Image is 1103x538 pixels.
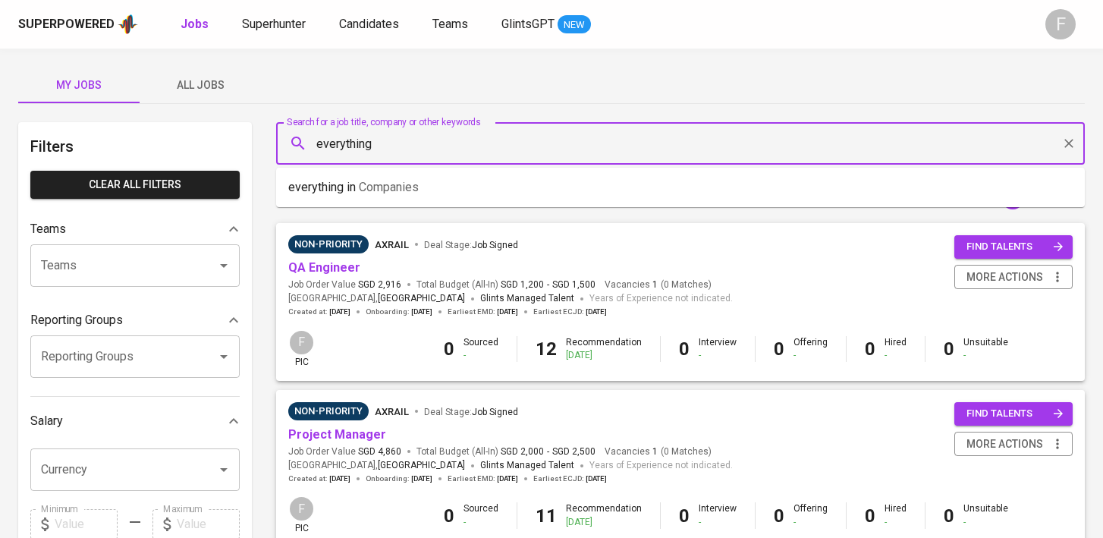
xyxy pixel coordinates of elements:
span: Years of Experience not indicated. [589,458,733,474]
span: All Jobs [149,76,252,95]
span: Non-Priority [288,404,369,419]
b: 0 [944,338,954,360]
div: Interview [699,502,737,528]
a: Candidates [339,15,402,34]
span: Teams [432,17,468,31]
p: Teams [30,220,66,238]
span: [DATE] [497,307,518,317]
a: Project Manager [288,427,386,442]
div: Reporting Groups [30,305,240,335]
div: - [699,516,737,529]
span: more actions [966,268,1043,287]
span: Created at : [288,474,350,484]
span: NEW [558,17,591,33]
div: Recommendation [566,502,642,528]
div: - [464,516,498,529]
button: more actions [954,265,1073,290]
span: Onboarding : [366,307,432,317]
div: - [699,349,737,362]
div: Salary [30,406,240,436]
span: Candidates [339,17,399,31]
div: Teams [30,214,240,244]
div: - [885,516,907,529]
span: Earliest EMD : [448,474,518,484]
span: [DATE] [586,307,607,317]
span: Years of Experience not indicated. [589,291,733,307]
button: find talents [954,235,1073,259]
b: 0 [444,338,454,360]
span: [GEOGRAPHIC_DATA] , [288,458,465,474]
span: SGD 1,200 [501,278,544,291]
button: Clear All filters [30,171,240,199]
span: [DATE] [329,474,350,484]
span: [GEOGRAPHIC_DATA] , [288,291,465,307]
span: SGD 4,860 [358,445,401,458]
b: 0 [774,505,784,527]
span: 1 [650,278,658,291]
span: Created at : [288,307,350,317]
b: 0 [944,505,954,527]
span: Job Order Value [288,445,401,458]
div: Sourced [464,336,498,362]
span: [DATE] [497,474,518,484]
span: Non-Priority [288,237,369,252]
div: Hired [885,336,907,362]
span: [DATE] [329,307,350,317]
span: SGD 2,000 [501,445,544,458]
span: Vacancies ( 0 Matches ) [605,278,712,291]
span: Clear All filters [42,175,228,194]
a: Superpoweredapp logo [18,13,138,36]
div: Sufficient Talents in Pipeline [288,235,369,253]
span: Job Signed [472,240,518,250]
div: [DATE] [566,516,642,529]
span: - [547,445,549,458]
span: Glints Managed Talent [480,460,574,470]
span: [DATE] [411,474,432,484]
span: [GEOGRAPHIC_DATA] [378,458,465,474]
a: Jobs [181,15,212,34]
img: app logo [118,13,138,36]
button: Open [213,346,234,367]
div: - [464,349,498,362]
div: Unsuitable [963,336,1008,362]
div: F [1045,9,1076,39]
div: Offering [793,502,828,528]
b: 0 [865,505,875,527]
span: - [547,278,549,291]
span: Job Signed [472,407,518,417]
h6: Filters [30,134,240,159]
span: Total Budget (All-In) [416,278,595,291]
div: F [288,496,315,522]
span: Glints Managed Talent [480,293,574,304]
span: SGD 1,500 [552,278,595,291]
span: Earliest ECJD : [533,474,607,484]
div: - [793,516,828,529]
div: Unsuitable [963,502,1008,528]
span: [GEOGRAPHIC_DATA] [378,291,465,307]
p: everything in [288,178,419,197]
span: Total Budget (All-In) [416,445,595,458]
span: SGD 2,500 [552,445,595,458]
button: Open [213,459,234,480]
div: Sufficient Talents in Pipeline [288,402,369,420]
b: 0 [444,505,454,527]
div: pic [288,496,315,535]
span: Earliest EMD : [448,307,518,317]
span: SGD 2,916 [358,278,401,291]
button: more actions [954,432,1073,457]
b: 0 [679,505,690,527]
span: Companies [359,180,419,194]
button: Clear [1058,133,1079,154]
span: Deal Stage : [424,407,518,417]
span: Earliest ECJD : [533,307,607,317]
div: Hired [885,502,907,528]
span: Vacancies ( 0 Matches ) [605,445,712,458]
div: - [963,516,1008,529]
b: 0 [865,338,875,360]
span: Deal Stage : [424,240,518,250]
span: [DATE] [411,307,432,317]
button: Open [213,255,234,276]
a: QA Engineer [288,260,360,275]
div: pic [288,329,315,369]
b: 12 [536,338,557,360]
